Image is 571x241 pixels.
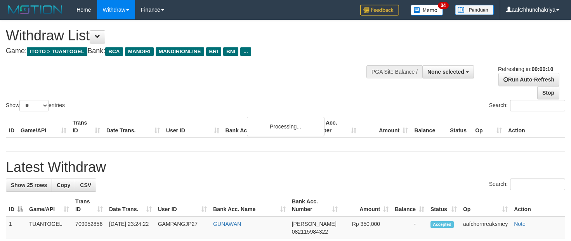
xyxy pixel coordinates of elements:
[6,47,373,55] h4: Game: Bank:
[11,182,47,188] span: Show 25 rows
[531,66,553,72] strong: 00:00:10
[6,28,373,43] h1: Withdraw List
[80,182,91,188] span: CSV
[359,116,411,138] th: Amount
[292,221,337,227] span: [PERSON_NAME]
[210,194,289,217] th: Bank Acc. Name: activate to sort column ascending
[17,116,69,138] th: Game/API
[6,116,17,138] th: ID
[489,179,565,190] label: Search:
[6,100,65,111] label: Show entries
[510,179,565,190] input: Search:
[222,116,308,138] th: Bank Acc. Name
[498,73,559,86] a: Run Auto-Refresh
[26,217,72,239] td: TUANTOGEL
[69,116,103,138] th: Trans ID
[289,194,341,217] th: Bank Acc. Number: activate to sort column ascending
[472,116,505,138] th: Op
[411,5,443,16] img: Button%20Memo.svg
[72,217,106,239] td: 709052856
[57,182,70,188] span: Copy
[72,194,106,217] th: Trans ID: activate to sort column ascending
[460,217,511,239] td: aafchornreaksmey
[438,2,448,9] span: 34
[427,194,460,217] th: Status: activate to sort column ascending
[155,217,210,239] td: GAMPANGJP27
[103,116,163,138] th: Date Trans.
[6,217,26,239] td: 1
[27,47,87,56] span: ITOTO > TUANTOGEL
[341,194,392,217] th: Amount: activate to sort column ascending
[105,47,123,56] span: BCA
[427,69,464,75] span: None selected
[26,194,72,217] th: Game/API: activate to sort column ascending
[106,217,155,239] td: [DATE] 23:24:22
[430,221,454,228] span: Accepted
[511,194,565,217] th: Action
[155,194,210,217] th: User ID: activate to sort column ascending
[392,217,427,239] td: -
[125,47,154,56] span: MANDIRI
[223,47,238,56] span: BNI
[514,221,526,227] a: Note
[455,5,494,15] img: panduan.png
[411,116,447,138] th: Balance
[341,217,392,239] td: Rp 350,000
[6,4,65,16] img: MOTION_logo.png
[510,100,565,111] input: Search:
[505,116,565,138] th: Action
[498,66,553,72] span: Refreshing in:
[447,116,472,138] th: Status
[360,5,399,16] img: Feedback.jpg
[247,117,325,136] div: Processing...
[489,100,565,111] label: Search:
[392,194,427,217] th: Balance: activate to sort column ascending
[213,221,241,227] a: GUNAWAN
[106,194,155,217] th: Date Trans.: activate to sort column ascending
[366,65,422,78] div: PGA Site Balance /
[6,160,565,175] h1: Latest Withdraw
[19,100,49,111] select: Showentries
[206,47,221,56] span: BRI
[156,47,204,56] span: MANDIRIONLINE
[292,229,328,235] span: Copy 082115984322 to clipboard
[75,179,96,192] a: CSV
[240,47,251,56] span: ...
[6,179,52,192] a: Show 25 rows
[537,86,559,99] a: Stop
[460,194,511,217] th: Op: activate to sort column ascending
[163,116,222,138] th: User ID
[422,65,474,78] button: None selected
[6,194,26,217] th: ID: activate to sort column descending
[308,116,359,138] th: Bank Acc. Number
[52,179,75,192] a: Copy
